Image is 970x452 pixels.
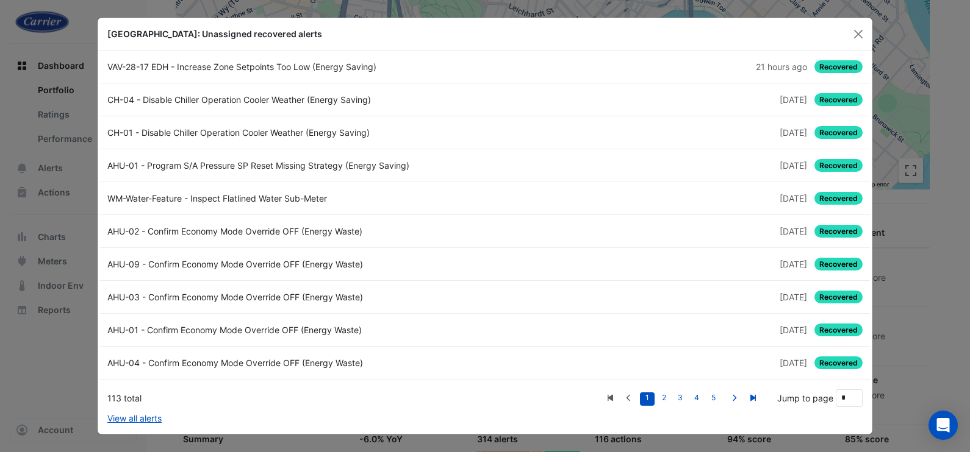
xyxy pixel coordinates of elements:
div: 113 total [107,392,601,404]
a: Last [744,390,763,406]
div: AHU-02 - Confirm Economy Mode Override OFF (Energy Waste) [100,225,485,238]
span: Mon 29-Sep-2025 08:46 AEST [780,325,807,335]
div: CH-04 - Disable Chiller Operation Cooler Weather (Energy Saving) [100,93,485,106]
a: 1 [640,392,655,406]
label: Jump to page [777,392,833,404]
span: Recovered [814,291,863,303]
span: Recovered [814,192,863,205]
span: Mon 29-Sep-2025 08:46 AEST [780,259,807,269]
button: Close [849,25,868,43]
div: AHU-04 - Confirm Economy Mode Override OFF (Energy Waste) [100,356,485,369]
span: Recovered [814,258,863,270]
span: Recovered [814,159,863,172]
span: Tue 07-Oct-2025 14:16 AEST [756,62,807,72]
span: Recovered [814,225,863,238]
a: 2 [656,392,671,406]
span: Tue 07-Oct-2025 06:01 AEST [780,127,807,138]
a: 4 [689,392,704,406]
a: View all alerts [107,412,162,425]
span: Mon 29-Sep-2025 08:46 AEST [780,358,807,368]
div: WM-Water-Feature - Inspect Flatlined Water Sub-Meter [100,192,485,205]
span: Recovered [814,126,863,139]
span: Tue 07-Oct-2025 06:30 AEST [780,94,807,105]
span: Recovered [814,323,863,336]
div: AHU-01 - Program S/A Pressure SP Reset Missing Strategy (Energy Saving) [100,159,485,172]
div: VAV-28-17 EDH - Increase Zone Setpoints Too Low (Energy Saving) [100,60,485,73]
div: AHU-01 - Confirm Economy Mode Override OFF (Energy Waste) [100,323,485,336]
div: Open Intercom Messenger [929,411,958,440]
span: Tue 30-Sep-2025 09:15 AEST [780,193,807,203]
span: Recovered [814,60,863,73]
div: AHU-03 - Confirm Economy Mode Override OFF (Energy Waste) [100,291,485,303]
div: CH-01 - Disable Chiller Operation Cooler Weather (Energy Saving) [100,126,485,139]
a: 5 [706,392,720,406]
span: Recovered [814,356,863,369]
span: Recovered [814,93,863,106]
b: [GEOGRAPHIC_DATA]: Unassigned recovered alerts [107,29,322,39]
span: Mon 29-Sep-2025 08:46 AEST [780,226,807,236]
a: 3 [673,392,688,406]
span: Mon 29-Sep-2025 08:46 AEST [780,292,807,302]
span: Fri 03-Oct-2025 18:30 AEST [780,160,807,171]
div: AHU-09 - Confirm Economy Mode Override OFF (Energy Waste) [100,258,485,270]
a: Next [725,390,744,406]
